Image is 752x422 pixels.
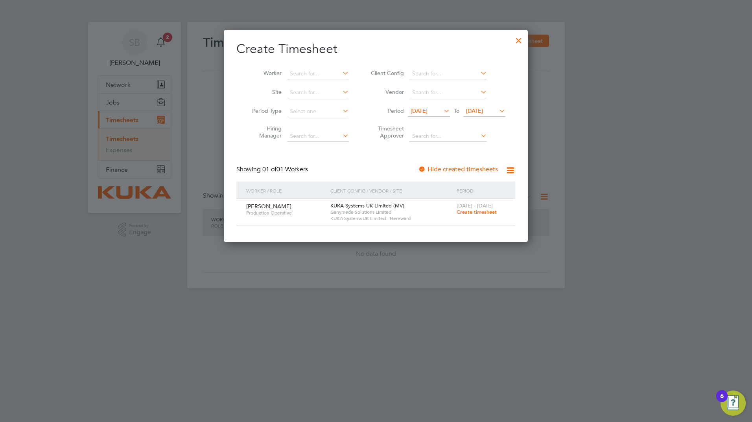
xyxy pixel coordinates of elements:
[409,87,487,98] input: Search for...
[262,165,308,173] span: 01 Workers
[409,68,487,79] input: Search for...
[236,41,515,57] h2: Create Timesheet
[457,209,497,215] span: Create timesheet
[418,165,498,173] label: Hide created timesheets
[236,165,310,174] div: Showing
[246,88,282,95] label: Site
[244,182,328,200] div: Worker / Role
[369,125,404,139] label: Timesheet Approver
[246,203,291,210] span: [PERSON_NAME]
[457,202,493,209] span: [DATE] - [DATE]
[246,125,282,139] label: Hiring Manager
[452,106,462,116] span: To
[330,215,453,222] span: KUKA Systems UK Limited - Hereward
[328,182,455,200] div: Client Config / Vendor / Site
[330,209,453,215] span: Ganymede Solutions Limited
[720,396,724,406] div: 6
[287,106,349,117] input: Select one
[262,165,276,173] span: 01 of
[369,70,404,77] label: Client Config
[246,210,324,216] span: Production Operative
[409,131,487,142] input: Search for...
[455,182,507,200] div: Period
[330,202,404,209] span: KUKA Systems UK Limited (MV)
[287,131,349,142] input: Search for...
[246,70,282,77] label: Worker
[369,107,404,114] label: Period
[287,87,349,98] input: Search for...
[287,68,349,79] input: Search for...
[411,107,428,114] span: [DATE]
[369,88,404,95] label: Vendor
[466,107,483,114] span: [DATE]
[721,391,746,416] button: Open Resource Center, 6 new notifications
[246,107,282,114] label: Period Type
